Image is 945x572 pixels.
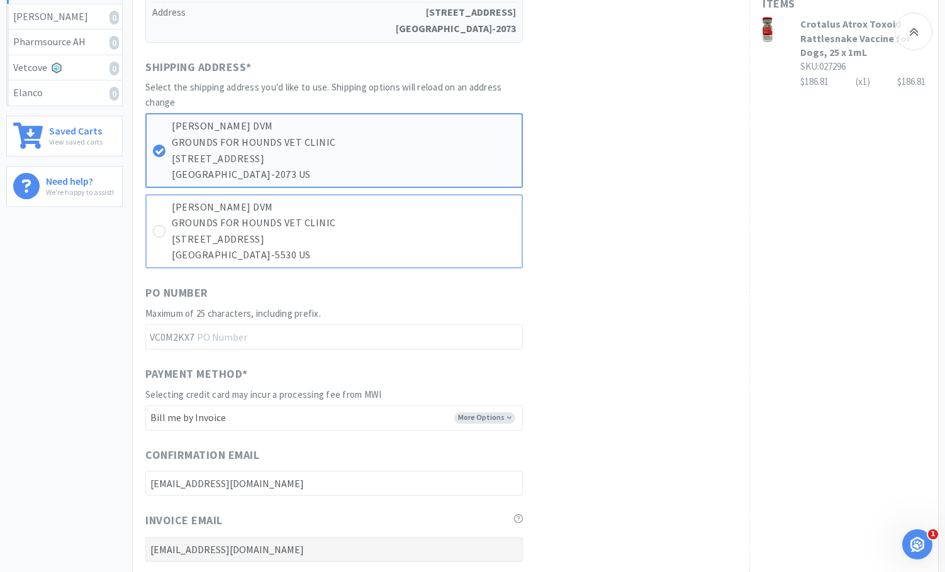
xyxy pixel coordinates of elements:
[145,325,197,349] span: VC0M2KX7
[800,74,925,89] div: $186.81
[172,231,515,248] p: [STREET_ADDRESS]
[152,3,516,38] h5: Address
[46,173,114,186] h6: Need help?
[800,60,846,72] span: SKU: 027296
[145,284,208,302] span: PO Number
[145,512,223,530] span: Invoice Email
[897,74,925,89] div: $186.81
[7,30,122,55] a: Pharmsource AH0
[856,74,870,89] div: (x 1 )
[13,9,116,25] div: [PERSON_NAME]
[109,36,119,50] i: 0
[145,81,501,108] span: Select the shipping address you'd like to use. Shipping options will reload on an address change
[46,186,114,198] p: We're happy to assist!
[145,324,523,349] input: PO Number
[145,365,248,383] span: Payment Method *
[172,118,515,135] p: [PERSON_NAME] DVM
[6,116,123,157] a: Saved CartsView saved carts
[172,247,515,263] p: [GEOGRAPHIC_DATA]-5530 US
[396,4,516,36] strong: [STREET_ADDRESS] [GEOGRAPHIC_DATA]-2073
[172,215,515,231] p: GROUNDS FOR HOUNDS VET CLINIC
[172,167,515,183] p: [GEOGRAPHIC_DATA]-2073 US
[902,529,932,559] iframe: Intercom live chat
[7,80,122,106] a: Elanco0
[800,17,925,59] h3: Crotalus Atrox Toxoid Rattlesnake Vaccine for Dogs, 25 x 1mL
[109,87,119,101] i: 0
[172,199,515,216] p: [PERSON_NAME] DVM
[13,60,116,76] div: Vetcove
[7,55,122,81] a: Vetcove0
[145,307,321,319] span: Maximum of 25 characters, including prefix.
[145,58,252,77] span: Shipping Address *
[13,85,116,101] div: Elanco
[49,136,103,148] p: View saved carts
[172,151,515,167] p: [STREET_ADDRESS]
[13,34,116,50] div: Pharmsource AH
[145,388,381,400] span: Selecting credit card may incur a processing fee from MWI
[928,529,938,539] span: 1
[109,62,119,75] i: 0
[172,135,515,151] p: GROUNDS FOR HOUNDS VET CLINIC
[763,17,773,42] img: e1141f5d951e4ef2ad41d807a72d3946_18221.png
[7,4,122,30] a: [PERSON_NAME]0
[145,537,523,562] input: Invoice Email
[145,446,259,465] span: Confirmation Email
[109,11,119,25] i: 0
[49,123,103,136] h6: Saved Carts
[145,471,523,496] input: Confirmation Email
